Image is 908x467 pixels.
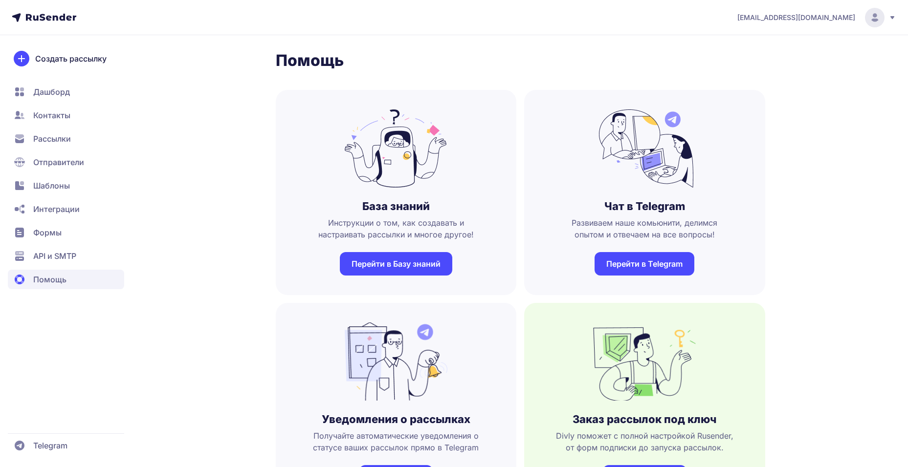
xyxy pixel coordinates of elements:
[362,199,430,213] h3: База знаний
[33,86,70,98] span: Дашборд
[340,252,452,276] a: Перейти в Базу знаний
[345,109,447,188] img: no_photo
[593,109,696,188] img: no_photo
[35,53,107,64] span: Создать рассылку
[33,133,71,145] span: Рассылки
[33,109,70,121] span: Контакты
[540,430,750,453] span: Divly поможет с полной настройкой Rusender, от форм подписки до запуска рассылок.
[291,430,501,453] span: Получайте автоматические уведомления о статусе ваших рассылок прямо в Telegram
[33,250,76,262] span: API и SMTP
[33,440,67,451] span: Telegram
[604,199,685,213] h3: Чат в Telegram
[540,217,750,240] span: Развиваем наше комьюнити, делимся опытом и отвечаем на все вопросы!
[8,436,124,455] a: Telegram
[595,252,694,276] a: Перейти в Telegram
[33,227,62,238] span: Формы
[737,13,855,22] span: [EMAIL_ADDRESS][DOMAIN_NAME]
[573,412,716,426] h3: Заказ рассылок под ключ
[33,156,84,168] span: Отправители
[322,412,470,426] h3: Уведомления о рассылках
[33,203,80,215] span: Интеграции
[33,180,70,191] span: Шаблоны
[33,274,66,285] span: Помощь
[291,217,501,240] span: Инструкции о том, как создавать и настраивать рассылки и многое другое!
[593,322,696,401] img: no_photo
[345,322,447,401] img: no_photo
[276,51,765,70] h1: Помощь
